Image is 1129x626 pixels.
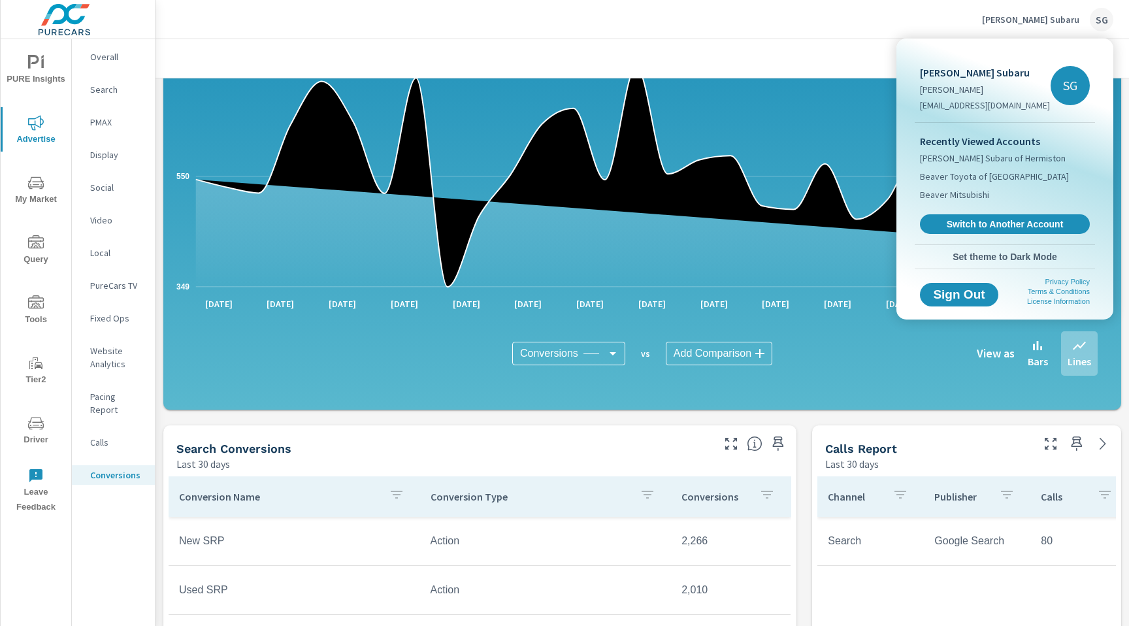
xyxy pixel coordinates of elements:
p: Recently Viewed Accounts [920,133,1090,149]
div: SG [1051,66,1090,105]
p: [EMAIL_ADDRESS][DOMAIN_NAME] [920,99,1050,112]
a: Privacy Policy [1045,278,1090,286]
span: Sign Out [930,289,988,301]
span: [PERSON_NAME] Subaru of Hermiston [920,152,1066,165]
span: Beaver Toyota of [GEOGRAPHIC_DATA] [920,170,1069,183]
p: [PERSON_NAME] Subaru [920,65,1050,80]
span: Switch to Another Account [927,218,1083,230]
a: License Information [1027,297,1090,305]
button: Set theme to Dark Mode [915,245,1095,269]
button: Sign Out [920,283,998,306]
a: Switch to Another Account [920,214,1090,234]
a: Terms & Conditions [1028,288,1090,295]
p: [PERSON_NAME] [920,83,1050,96]
span: Beaver Mitsubishi [920,188,989,201]
span: Set theme to Dark Mode [920,251,1090,263]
